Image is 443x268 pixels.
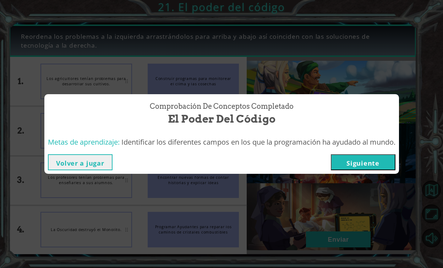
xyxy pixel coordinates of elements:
[48,154,113,170] button: Volver a jugar
[150,101,294,112] span: Comprobación de conceptos Completado
[48,137,120,147] span: Metas de aprendizaje:
[331,154,395,170] button: Siguiente
[168,111,275,127] span: El poder del código
[121,137,395,147] span: Identificar los diferentes campos en los que la programación ha ayudado al mundo.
